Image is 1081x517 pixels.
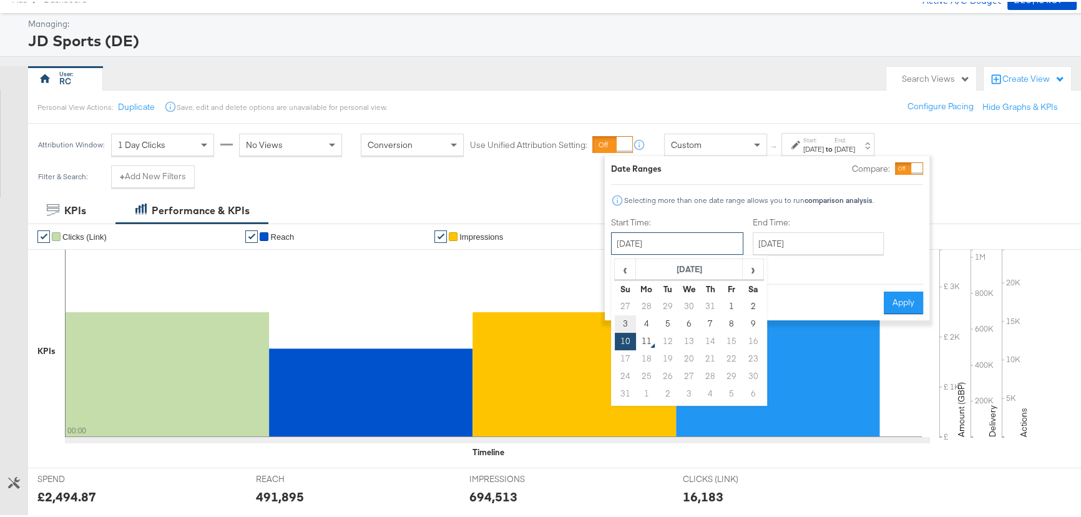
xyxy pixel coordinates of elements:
td: 5 [657,313,678,331]
td: 12 [657,331,678,348]
label: End: [834,134,855,142]
span: Conversion [368,137,413,149]
td: 4 [700,383,721,401]
button: Duplicate [118,99,155,111]
td: 18 [636,348,657,366]
label: Start Time: [611,215,743,227]
td: 2 [742,296,763,313]
div: KPIs [37,343,56,355]
td: 21 [700,348,721,366]
td: 23 [742,348,763,366]
div: Filter & Search: [37,170,88,179]
td: 1 [721,296,742,313]
span: Reach [270,230,294,240]
td: 4 [636,313,657,331]
strong: to [824,142,834,152]
div: JD Sports (DE) [28,28,1074,49]
div: Date Ranges [611,161,662,173]
th: Th [700,278,721,296]
td: 16 [742,331,763,348]
td: 3 [678,383,700,401]
span: 1 Day Clicks [118,137,165,149]
a: ✔ [434,229,447,241]
th: Sa [742,278,763,296]
div: 491,895 [256,486,304,504]
th: Su [615,278,636,296]
td: 30 [678,296,700,313]
span: Impressions [459,230,503,240]
td: 29 [721,366,742,383]
td: 11 [636,331,657,348]
td: 20 [678,348,700,366]
text: Delivery [987,403,998,435]
td: 27 [615,296,636,313]
div: Create View [1002,71,1065,84]
span: No Views [246,137,283,149]
td: 6 [678,313,700,331]
button: Apply [884,290,923,312]
th: Fr [721,278,742,296]
div: Performance & KPIs [152,202,250,216]
span: CLICKS (LINK) [683,471,776,483]
td: 3 [615,313,636,331]
div: Attribution Window: [37,139,105,147]
td: 5 [721,383,742,401]
div: 694,513 [469,486,517,504]
td: 31 [700,296,721,313]
th: Mo [636,278,657,296]
span: IMPRESSIONS [469,471,563,483]
td: 7 [700,313,721,331]
div: Save, edit and delete options are unavailable for personal view. [177,101,387,111]
td: 28 [700,366,721,383]
span: Custom [671,137,702,149]
div: £2,494.87 [37,486,96,504]
td: 26 [657,366,678,383]
text: Amount (GBP) [956,380,967,435]
strong: comparison analysis [805,194,873,203]
td: 19 [657,348,678,366]
div: Managing: [28,16,1074,28]
td: 8 [721,313,742,331]
td: 1 [636,383,657,401]
div: [DATE] [803,142,824,152]
td: 24 [615,366,636,383]
a: ✔ [245,229,258,241]
td: 14 [700,331,721,348]
td: 6 [742,383,763,401]
td: 2 [657,383,678,401]
td: 25 [636,366,657,383]
div: Search Views [902,71,970,83]
span: ‹ [615,258,635,277]
span: ↑ [768,143,780,147]
label: Use Unified Attribution Setting: [470,137,587,149]
span: Clicks (Link) [62,230,107,240]
td: 15 [721,331,742,348]
div: 16,183 [683,486,723,504]
span: › [743,258,763,277]
div: Selecting more than one date range allows you to run . [624,194,874,203]
button: Hide Graphs & KPIs [982,99,1058,111]
button: Configure Pacing [899,94,982,116]
td: 28 [636,296,657,313]
div: RC [59,74,71,86]
span: REACH [256,471,350,483]
td: 29 [657,296,678,313]
button: +Add New Filters [111,164,195,186]
td: 13 [678,331,700,348]
td: 31 [615,383,636,401]
span: SPEND [37,471,131,483]
label: Start: [803,134,824,142]
td: 27 [678,366,700,383]
td: 10 [615,331,636,348]
text: Actions [1018,406,1029,435]
div: Timeline [472,445,504,456]
td: 30 [742,366,763,383]
strong: + [120,169,125,180]
div: [DATE] [834,142,855,152]
div: KPIs [64,202,86,216]
th: We [678,278,700,296]
td: 22 [721,348,742,366]
th: [DATE] [636,257,743,278]
td: 9 [742,313,763,331]
label: End Time: [753,215,889,227]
